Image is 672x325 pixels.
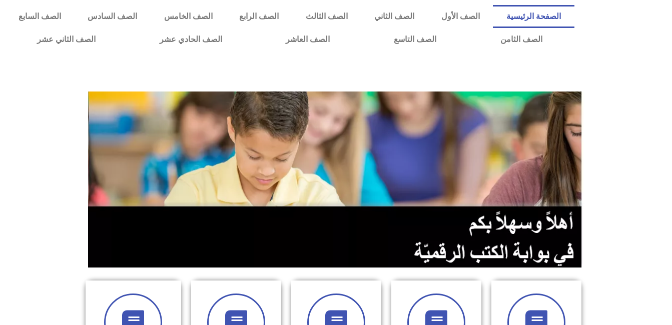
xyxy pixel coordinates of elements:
[493,5,574,28] a: الصفحة الرئيسية
[361,5,427,28] a: الصف الثاني
[151,5,226,28] a: الصف الخامس
[428,5,493,28] a: الصف الأول
[362,28,468,51] a: الصف التاسع
[75,5,151,28] a: الصف السادس
[226,5,292,28] a: الصف الرابع
[468,28,574,51] a: الصف الثامن
[5,28,128,51] a: الصف الثاني عشر
[254,28,362,51] a: الصف العاشر
[128,28,254,51] a: الصف الحادي عشر
[5,5,74,28] a: الصف السابع
[292,5,361,28] a: الصف الثالث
